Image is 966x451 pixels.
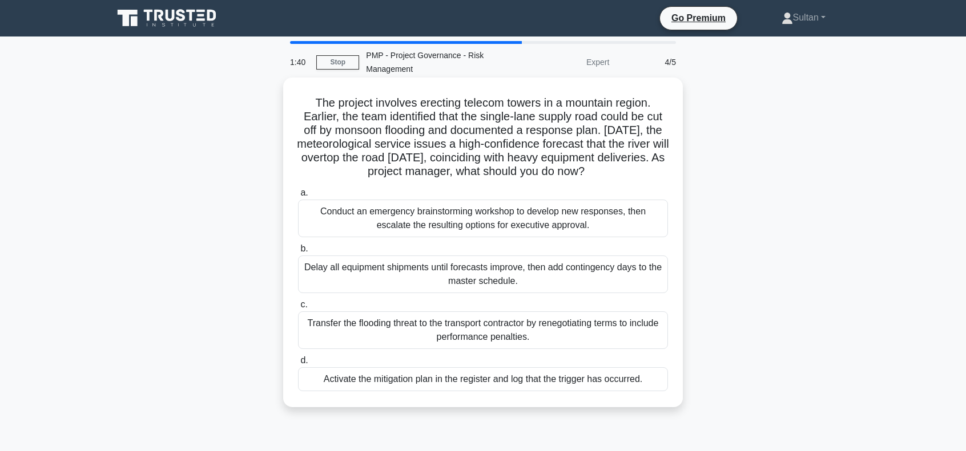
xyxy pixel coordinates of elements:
span: d. [300,355,308,365]
div: Transfer the flooding threat to the transport contractor by renegotiating terms to include perfor... [298,311,668,349]
span: c. [300,299,307,309]
span: a. [300,188,308,197]
div: PMP - Project Governance - Risk Management [359,44,516,80]
div: Activate the mitigation plan in the register and log that the trigger has occurred. [298,367,668,391]
a: Sultan [754,6,853,29]
a: Stop [316,55,359,70]
div: Expert [516,51,616,74]
div: 1:40 [283,51,316,74]
div: Conduct an emergency brainstorming workshop to develop new responses, then escalate the resulting... [298,200,668,237]
div: 4/5 [616,51,683,74]
h5: The project involves erecting telecom towers in a mountain region. Earlier, the team identified t... [297,96,669,179]
a: Go Premium [665,11,732,25]
div: Delay all equipment shipments until forecasts improve, then add contingency days to the master sc... [298,255,668,293]
span: b. [300,243,308,253]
